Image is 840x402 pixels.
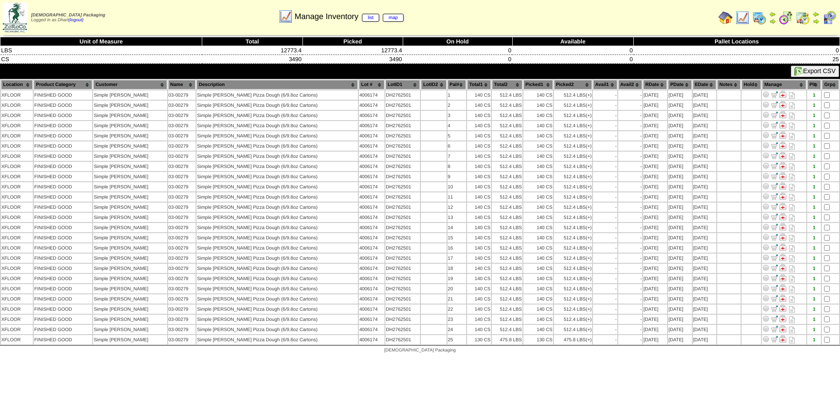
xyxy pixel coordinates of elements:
[196,152,358,161] td: Simple [PERSON_NAME] Pizza Dough (6/9.8oz Cartons)
[779,91,786,98] img: Manage Hold
[771,172,778,180] img: Move
[808,154,820,159] div: 1
[512,55,634,64] td: 0
[586,154,592,159] div: (+)
[779,111,786,118] img: Manage Hold
[762,254,769,261] img: Adjust
[34,152,92,161] td: FINISHED GOOD
[34,111,92,120] td: FINISHED GOOD
[794,67,803,76] img: excel.gif
[385,111,420,120] td: DH2762501
[554,121,593,130] td: 512.4 LBS
[643,152,667,161] td: [DATE]
[523,111,553,120] td: 140 CS
[294,12,404,21] span: Manage Inventory
[93,80,167,90] th: Customer
[196,101,358,110] td: Simple [PERSON_NAME] Pizza Dough (6/9.8oz Cartons)
[789,102,795,109] i: Note
[467,141,491,151] td: 140 CS
[168,172,196,181] td: 03-00279
[643,141,667,151] td: [DATE]
[771,234,778,241] img: Move
[447,111,466,120] td: 3
[693,80,716,90] th: EDate
[813,11,820,18] img: arrowleft.gif
[779,285,786,292] img: Manage Hold
[586,103,592,108] div: (+)
[359,121,385,130] td: 4006174
[554,80,593,90] th: Picked2
[202,46,302,55] td: 12773.4
[467,162,491,171] td: 140 CS
[808,113,820,118] div: 1
[618,121,643,130] td: -
[643,131,667,141] td: [DATE]
[196,90,358,100] td: Simple [PERSON_NAME] Pizza Dough (6/9.8oz Cartons)
[492,141,522,151] td: 512.4 LBS
[492,80,522,90] th: Total2
[779,325,786,332] img: Manage Hold
[771,223,778,230] img: Move
[554,131,593,141] td: 512.4 LBS
[779,244,786,251] img: Manage Hold
[385,152,420,161] td: DH2762501
[779,101,786,108] img: Manage Hold
[467,101,491,110] td: 140 CS
[771,193,778,200] img: Move
[618,162,643,171] td: -
[1,121,33,130] td: XFLOOR
[762,172,769,180] img: Adjust
[523,131,553,141] td: 140 CS
[586,144,592,149] div: (+)
[93,131,167,141] td: Simple [PERSON_NAME]
[31,13,105,18] span: [DEMOGRAPHIC_DATA] Packaging
[789,123,795,129] i: Note
[808,144,820,149] div: 1
[383,14,404,22] a: map
[771,305,778,312] img: Move
[492,90,522,100] td: 512.4 LBS
[168,131,196,141] td: 03-00279
[593,131,617,141] td: -
[523,101,553,110] td: 140 CS
[359,111,385,120] td: 4006174
[1,90,33,100] td: XFLOOR
[762,121,769,129] img: Adjust
[385,141,420,151] td: DH2762501
[771,132,778,139] img: Move
[523,152,553,161] td: 140 CS
[634,37,840,46] th: Pallet Locations
[808,93,820,98] div: 1
[93,101,167,110] td: Simple [PERSON_NAME]
[643,111,667,120] td: [DATE]
[359,141,385,151] td: 4006174
[789,113,795,119] i: Note
[762,111,769,118] img: Adjust
[403,37,512,46] th: On Hold
[1,80,33,90] th: Location
[196,141,358,151] td: Simple [PERSON_NAME] Pizza Dough (6/9.8oz Cartons)
[403,46,512,55] td: 0
[593,141,617,151] td: -
[762,162,769,169] img: Adjust
[634,46,840,55] td: 0
[807,80,821,90] th: Plt
[492,121,522,130] td: 512.4 LBS
[523,90,553,100] td: 140 CS
[69,18,84,23] a: (logout)
[447,141,466,151] td: 6
[492,131,522,141] td: 512.4 LBS
[512,46,634,55] td: 0
[586,123,592,129] div: (+)
[168,80,196,90] th: Name
[668,111,691,120] td: [DATE]
[586,133,592,139] div: (+)
[385,90,420,100] td: DH2762501
[359,101,385,110] td: 4006174
[302,37,403,46] th: Picked
[643,90,667,100] td: [DATE]
[168,162,196,171] td: 03-00279
[168,141,196,151] td: 03-00279
[34,80,92,90] th: Product Category
[1,162,33,171] td: XFLOOR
